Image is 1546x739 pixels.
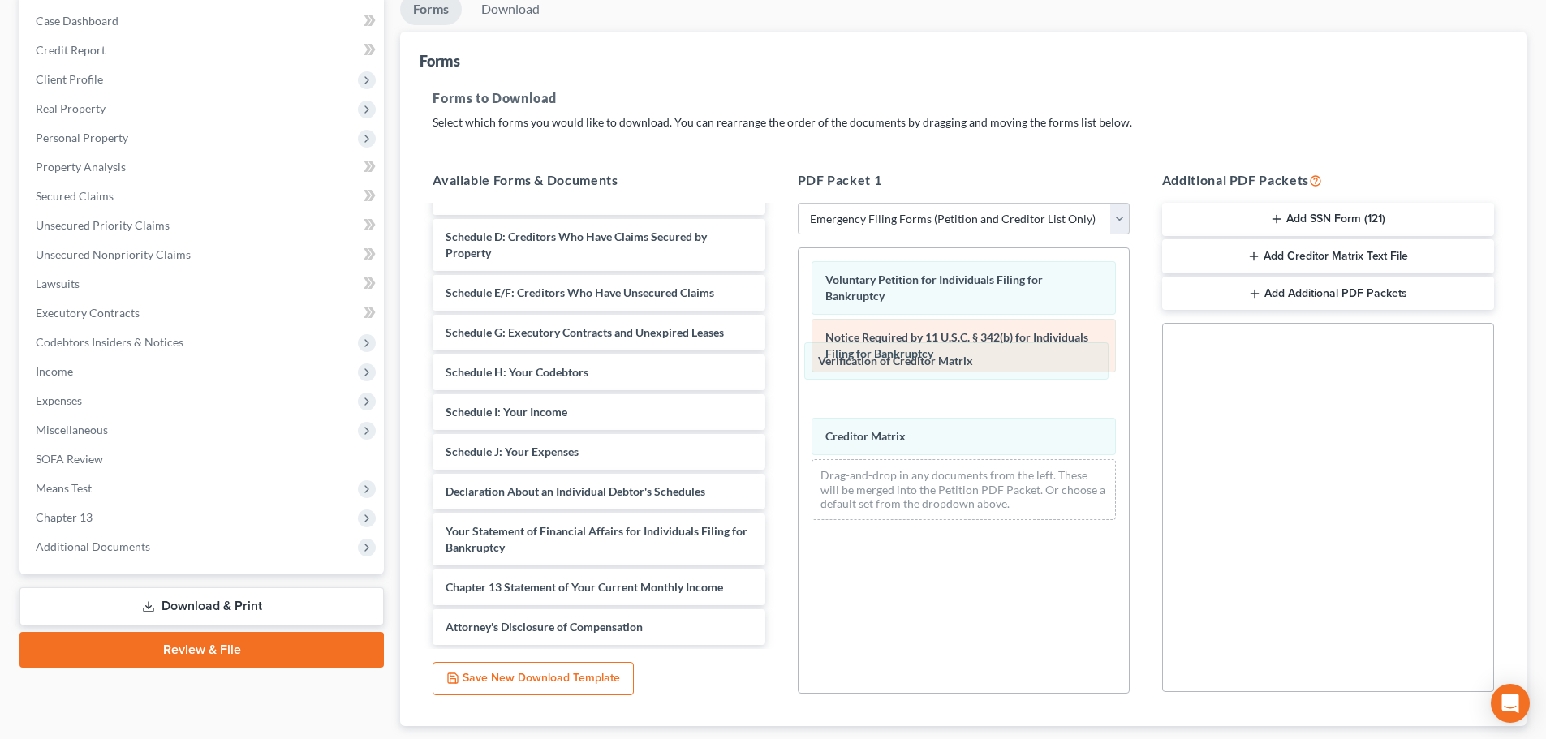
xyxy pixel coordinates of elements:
[446,230,707,260] span: Schedule D: Creditors Who Have Claims Secured by Property
[36,510,93,524] span: Chapter 13
[36,364,73,378] span: Income
[446,484,705,498] span: Declaration About an Individual Debtor's Schedules
[36,481,92,495] span: Means Test
[19,587,384,625] a: Download & Print
[812,459,1116,520] div: Drag-and-drop in any documents from the left. These will be merged into the Petition PDF Packet. ...
[36,539,150,553] span: Additional Documents
[23,153,384,182] a: Property Analysis
[446,405,567,419] span: Schedule I: Your Income
[36,247,191,261] span: Unsecured Nonpriority Claims
[36,43,106,57] span: Credit Report
[23,240,384,269] a: Unsecured Nonpriority Claims
[433,170,764,190] h5: Available Forms & Documents
[446,190,682,204] span: Schedule C: The Property You Claim as Exempt
[433,88,1494,108] h5: Forms to Download
[825,273,1043,303] span: Voluntary Petition for Individuals Filing for Bankruptcy
[446,286,714,299] span: Schedule E/F: Creditors Who Have Unsecured Claims
[36,160,126,174] span: Property Analysis
[446,620,643,634] span: Attorney's Disclosure of Compensation
[23,269,384,299] a: Lawsuits
[36,131,128,144] span: Personal Property
[36,335,183,349] span: Codebtors Insiders & Notices
[23,299,384,328] a: Executory Contracts
[36,189,114,203] span: Secured Claims
[36,423,108,436] span: Miscellaneous
[798,170,1130,190] h5: PDF Packet 1
[825,330,1088,360] span: Notice Required by 11 U.S.C. § 342(b) for Individuals Filing for Bankruptcy
[433,114,1494,131] p: Select which forms you would like to download. You can rearrange the order of the documents by dr...
[36,101,106,115] span: Real Property
[19,632,384,668] a: Review & File
[818,354,973,367] span: Verification of Creditor Matrix
[36,393,82,407] span: Expenses
[36,14,118,28] span: Case Dashboard
[36,452,103,466] span: SOFA Review
[446,325,724,339] span: Schedule G: Executory Contracts and Unexpired Leases
[446,445,579,458] span: Schedule J: Your Expenses
[446,365,588,379] span: Schedule H: Your Codebtors
[36,72,103,86] span: Client Profile
[36,218,170,232] span: Unsecured Priority Claims
[1162,239,1494,273] button: Add Creditor Matrix Text File
[23,445,384,474] a: SOFA Review
[1162,170,1494,190] h5: Additional PDF Packets
[1162,277,1494,311] button: Add Additional PDF Packets
[446,524,747,554] span: Your Statement of Financial Affairs for Individuals Filing for Bankruptcy
[23,182,384,211] a: Secured Claims
[433,662,634,696] button: Save New Download Template
[23,211,384,240] a: Unsecured Priority Claims
[446,580,723,594] span: Chapter 13 Statement of Your Current Monthly Income
[1491,684,1530,723] div: Open Intercom Messenger
[23,6,384,36] a: Case Dashboard
[1162,203,1494,237] button: Add SSN Form (121)
[825,429,906,443] span: Creditor Matrix
[420,51,460,71] div: Forms
[23,36,384,65] a: Credit Report
[36,306,140,320] span: Executory Contracts
[36,277,80,290] span: Lawsuits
